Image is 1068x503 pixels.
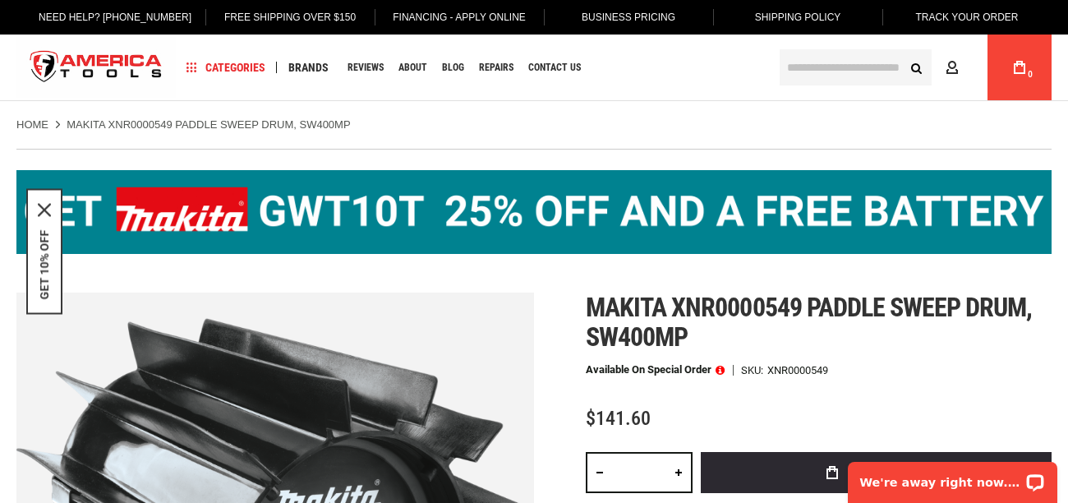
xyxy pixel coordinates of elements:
[179,57,273,79] a: Categories
[586,407,651,430] span: $141.60
[755,12,841,23] span: Shipping Policy
[16,37,176,99] a: store logo
[479,62,513,72] span: Repairs
[38,230,51,300] button: GET 10% OFF
[186,62,265,73] span: Categories
[288,62,329,73] span: Brands
[767,365,828,376] div: XNR0000549
[528,62,581,72] span: Contact Us
[435,57,472,79] a: Blog
[900,52,932,83] button: Search
[586,292,1032,353] span: Makita xnr0000549 paddle sweep drum, sw400mp
[38,204,51,217] svg: close icon
[442,62,464,72] span: Blog
[398,62,427,72] span: About
[1004,35,1035,100] a: 0
[837,451,1068,503] iframe: LiveChat chat widget
[281,57,336,79] a: Brands
[741,365,767,376] strong: SKU
[340,57,391,79] a: Reviews
[1028,70,1033,79] span: 0
[472,57,521,79] a: Repairs
[348,62,384,72] span: Reviews
[521,57,588,79] a: Contact Us
[701,452,1052,493] button: Add to Cart
[391,57,435,79] a: About
[38,204,51,217] button: Close
[16,37,176,99] img: America Tools
[586,364,725,376] p: Available on Special Order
